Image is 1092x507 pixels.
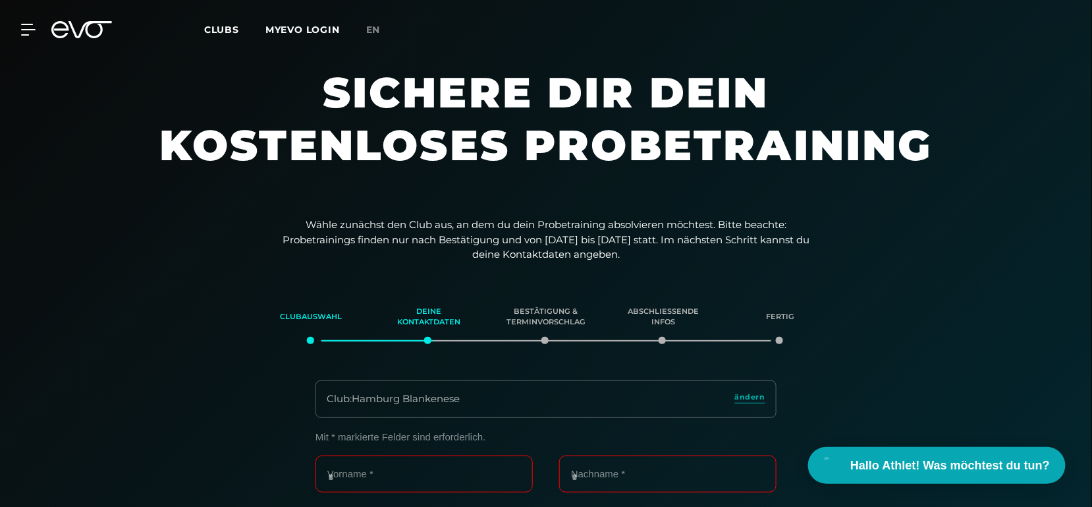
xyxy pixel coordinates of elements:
[621,299,705,335] div: Abschließende Infos
[504,299,588,335] div: Bestätigung & Terminvorschlag
[808,447,1066,484] button: Hallo Athlet! Was möchtest du tun?
[850,457,1050,475] span: Hallo Athlet! Was möchtest du tun?
[151,66,941,198] h1: Sichere dir dein kostenloses Probetraining
[735,392,765,403] span: ändern
[315,431,777,442] p: Mit * markierte Felder sind erforderlich.
[366,22,396,38] a: en
[204,24,239,36] span: Clubs
[204,23,265,36] a: Clubs
[387,299,471,335] div: Deine Kontaktdaten
[269,299,354,335] div: Clubauswahl
[735,392,765,407] a: ändern
[821,458,836,460] div: Angehalten von McAfee® Web Boost
[283,218,809,262] p: Wähle zunächst den Club aus, an dem du dein Probetraining absolvieren möchtest. Bitte beachte: Pr...
[265,24,340,36] a: MYEVO LOGIN
[327,392,460,407] div: Club : Hamburg Blankenese
[738,299,823,335] div: Fertig
[366,24,381,36] span: en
